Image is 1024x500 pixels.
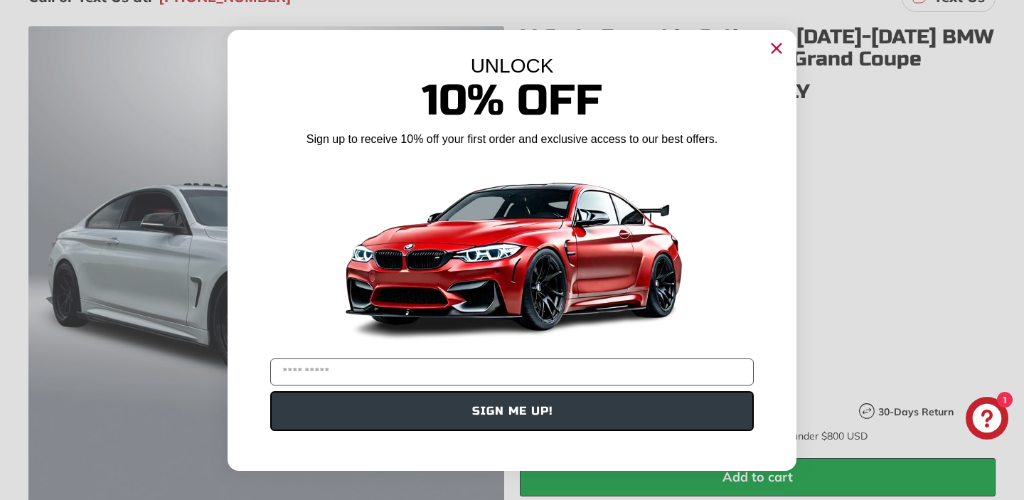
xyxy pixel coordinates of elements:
[270,358,754,385] input: YOUR EMAIL
[334,153,690,353] img: Banner showing BMW 4 Series Body kit
[270,391,754,431] button: SIGN ME UP!
[306,133,718,145] span: Sign up to receive 10% off your first order and exclusive access to our best offers.
[471,55,554,77] span: UNLOCK
[422,75,602,127] span: 10% Off
[765,37,788,60] button: Close dialog
[961,397,1013,443] inbox-online-store-chat: Shopify online store chat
